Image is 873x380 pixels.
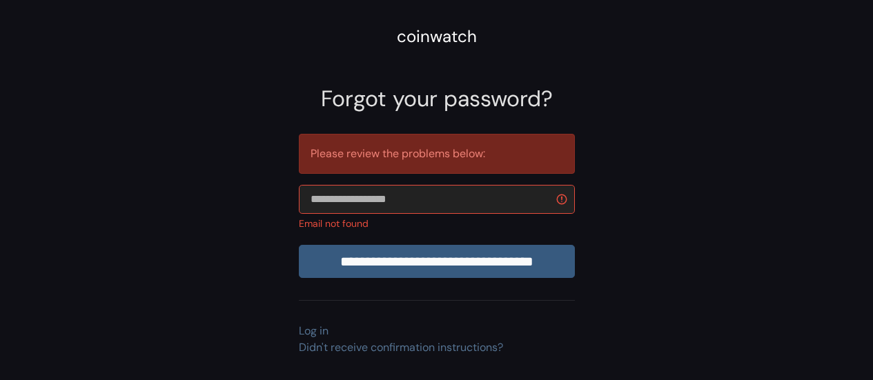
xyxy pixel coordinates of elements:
a: Didn't receive confirmation instructions? [299,340,503,354]
div: coinwatch [397,24,477,49]
a: Log in [299,323,328,338]
div: Email not found [299,217,575,231]
a: coinwatch [397,31,477,46]
div: Please review the problems below: [299,134,575,174]
h2: Forgot your password? [299,86,575,112]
